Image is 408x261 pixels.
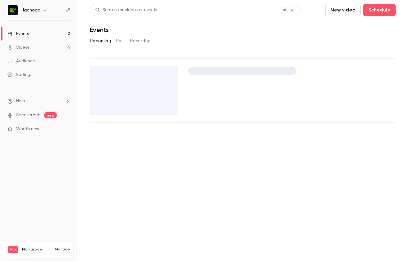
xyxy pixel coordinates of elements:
[116,36,125,46] button: Past
[22,247,51,252] span: Plan usage
[95,7,157,13] div: Search for videos or events
[130,36,151,46] button: Recurring
[8,246,18,253] span: Pro
[7,72,32,78] div: Settings
[16,98,25,104] span: Help
[7,58,35,64] div: Audience
[8,5,18,15] img: Igonogo
[363,4,396,16] button: Schedule
[44,112,57,118] span: new
[7,44,29,51] div: Videos
[7,31,29,37] div: Events
[325,4,361,16] button: New video
[23,7,40,13] h6: Igonogo
[55,247,70,252] a: Manage
[16,112,41,118] a: SpeakerHub
[7,98,70,104] li: help-dropdown-opener
[63,126,70,132] iframe: Noticeable Trigger
[90,36,111,46] button: Upcoming
[90,26,109,33] h1: Events
[16,126,39,132] span: What's new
